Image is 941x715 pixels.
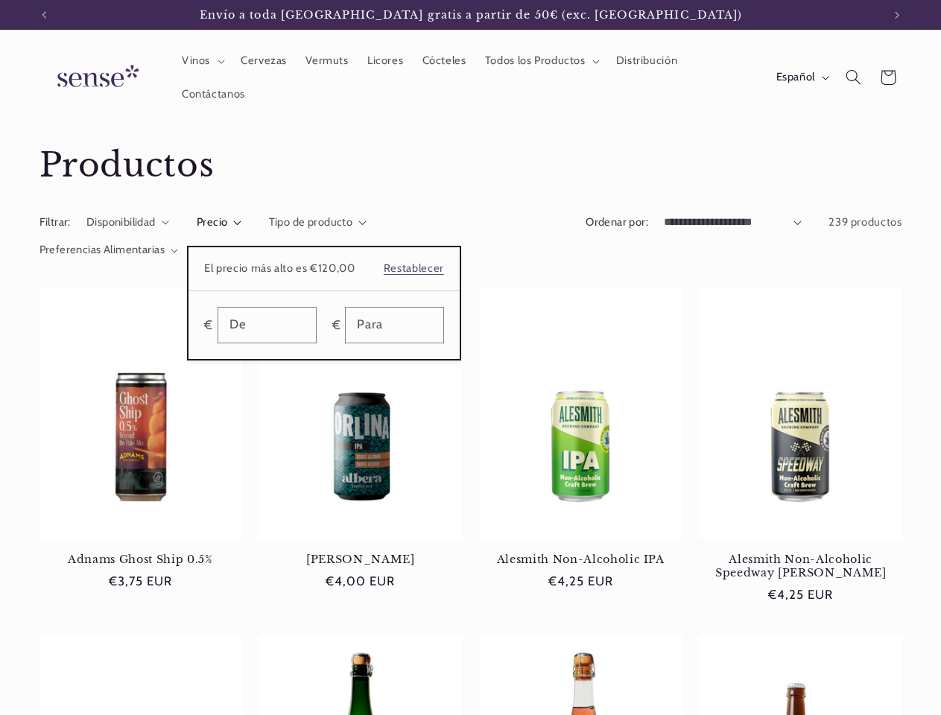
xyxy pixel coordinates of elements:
[606,45,687,77] a: Distribución
[485,54,586,68] span: Todos los Productos
[422,54,466,68] span: Cócteles
[204,314,213,337] span: €
[172,77,254,110] a: Contáctanos
[836,60,870,95] summary: Búsqueda
[34,51,157,105] a: Sense
[182,87,245,101] span: Contáctanos
[367,54,403,68] span: Licores
[413,45,475,77] a: Cócteles
[776,69,815,86] span: Español
[305,54,348,68] span: Vermuts
[172,45,231,77] summary: Vinos
[200,8,742,22] span: Envío a toda [GEOGRAPHIC_DATA] gratis a partir de 50€ (exc. [GEOGRAPHIC_DATA])
[231,45,296,77] a: Cervezas
[182,54,210,68] span: Vinos
[384,259,444,279] a: Restablecer
[39,56,151,98] img: Sense
[358,45,413,77] a: Licores
[204,259,355,279] span: El precio más alto es €120,00
[197,214,241,231] summary: Precio
[616,54,678,68] span: Distribución
[475,45,606,77] summary: Todos los Productos
[767,63,836,92] button: Español
[241,54,287,68] span: Cervezas
[297,45,358,77] a: Vermuts
[332,314,341,337] span: €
